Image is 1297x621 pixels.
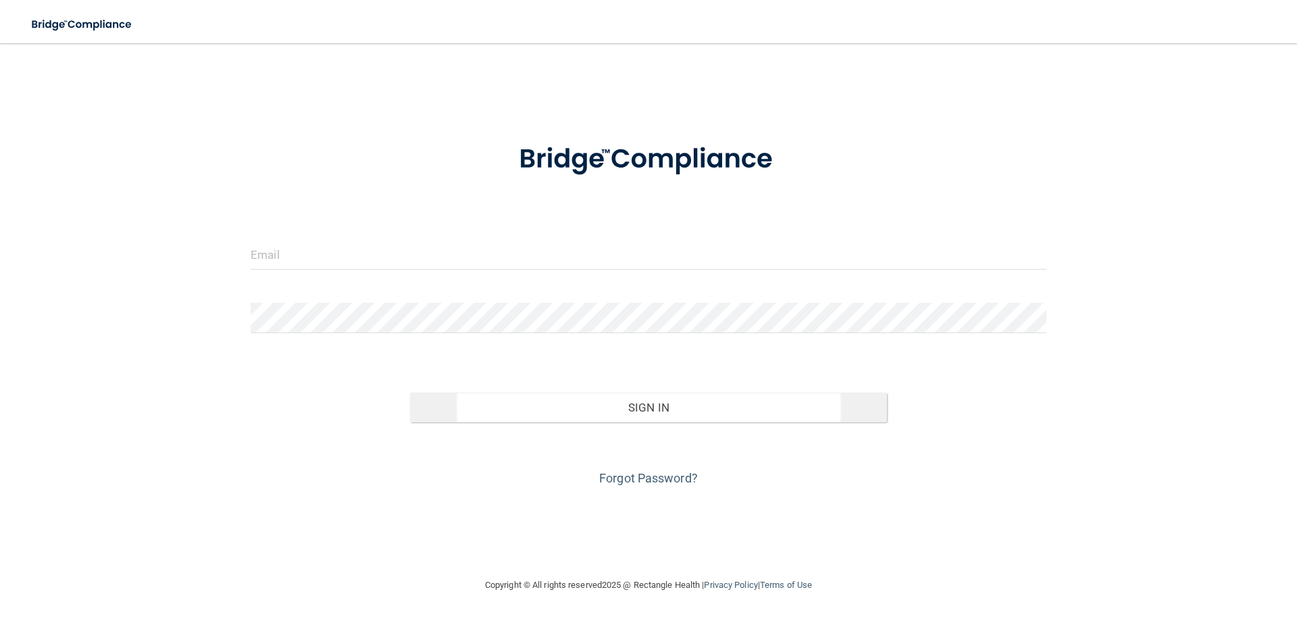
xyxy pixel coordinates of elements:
[20,11,145,39] img: bridge_compliance_login_screen.278c3ca4.svg
[251,239,1046,270] input: Email
[760,580,812,590] a: Terms of Use
[402,564,895,607] div: Copyright © All rights reserved 2025 @ Rectangle Health | |
[410,393,888,422] button: Sign In
[704,580,757,590] a: Privacy Policy
[491,124,806,195] img: bridge_compliance_login_screen.278c3ca4.svg
[599,471,698,485] a: Forgot Password?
